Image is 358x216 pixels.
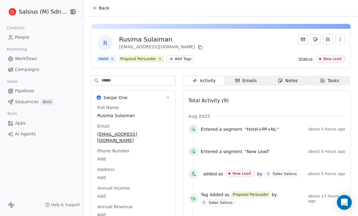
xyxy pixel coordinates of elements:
span: Swipe One [103,95,128,101]
span: Entered a segment [201,148,242,155]
div: Open Intercom Messenger [337,195,352,210]
a: SequencesBeta [5,97,79,107]
a: Apps [5,118,79,128]
div: Tasks [320,77,339,84]
span: Address [96,166,116,173]
span: R [98,36,113,51]
button: Add Tags [166,55,194,62]
span: as [225,192,230,198]
span: Add [97,193,170,199]
span: Add [97,174,170,181]
a: Pipelines [5,86,79,96]
div: S [203,200,205,205]
span: Help & Support [51,202,80,207]
span: Annual Income [96,185,131,191]
span: Email [96,123,111,129]
span: about 17 hours ago [308,194,345,204]
span: Tag Added [201,192,223,198]
span: Back [99,5,109,11]
span: Sales [4,77,21,86]
span: Status: [299,56,314,62]
div: Hotel [99,56,108,62]
span: Full Name [96,104,120,111]
span: People [15,34,30,41]
span: AI Agents [15,131,36,137]
span: [EMAIL_ADDRESS][DOMAIN_NAME] [97,131,170,143]
span: Marketing [4,45,30,54]
span: Entered a segment [201,126,242,132]
button: Salsius (M) Sdn Bhd [7,7,66,17]
span: Workflows [15,55,37,62]
span: "New Lead" [245,148,270,155]
div: Sales Salsius [273,172,297,176]
span: Tools [4,109,20,118]
button: Back [89,2,113,14]
span: Add [97,156,170,162]
img: Swipe One [97,95,101,100]
a: Help & Support [45,202,80,207]
span: added as [203,171,223,177]
div: S [267,171,269,176]
div: Proposal Persuader [233,192,269,197]
span: Total Activity (9) [188,98,229,104]
span: by [257,171,262,177]
span: Apps [15,120,26,126]
div: New Lead [232,171,251,176]
span: about 5 hours ago [308,149,345,154]
span: Aug 2025 [188,113,210,119]
span: Salsius (M) Sdn Bhd [19,8,69,16]
span: Sequences [15,99,39,105]
div: Proposal Persuader [120,56,156,62]
span: Phone Number [96,148,131,154]
a: Workflows [5,54,79,64]
a: Campaigns [5,64,79,75]
div: New Lead [323,57,342,61]
span: Campaigns [15,66,39,73]
span: Contacts [4,23,27,33]
span: "Hotel+PP+NL" [245,126,279,132]
button: Swipe OneSwipe One [92,91,175,104]
span: Pipelines [15,88,34,94]
div: Rusima Sulaiman [119,35,204,44]
div: [EMAIL_ADDRESS][DOMAIN_NAME] [119,44,204,51]
a: AI Agents [5,129,79,139]
span: Rusima Sulaiman [97,112,170,119]
span: Beta [41,99,53,105]
a: People [5,32,79,42]
div: Notes [278,77,298,84]
span: about 5 hours ago [308,127,345,132]
span: about 5 hours ago [308,171,345,176]
div: Sales Salsius [209,201,233,205]
span: by [272,192,277,198]
span: Annual Revenue [96,204,134,210]
img: logo%20salsius.png [9,8,16,15]
div: Emails [235,77,257,84]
